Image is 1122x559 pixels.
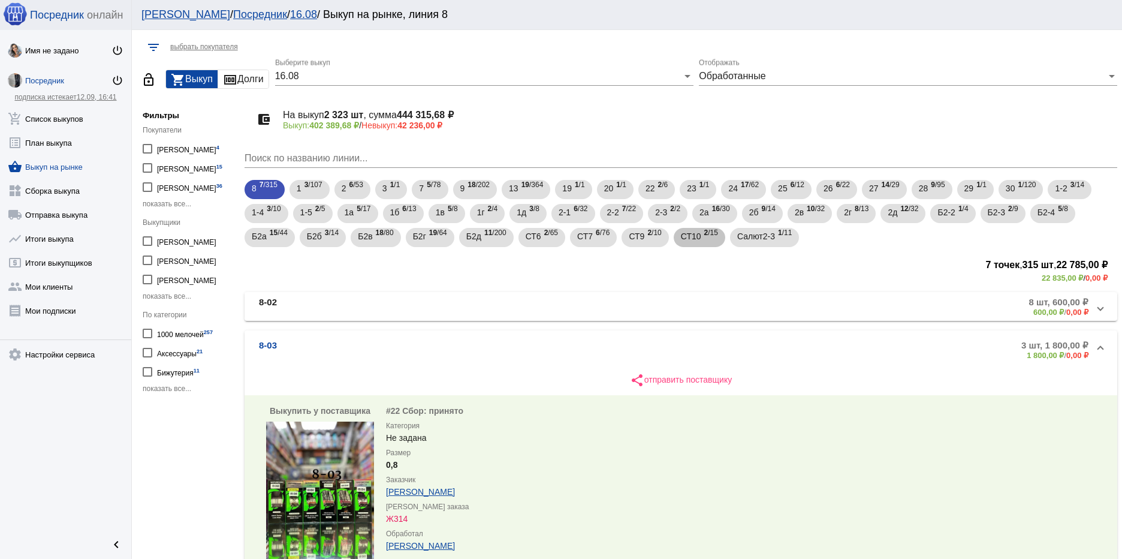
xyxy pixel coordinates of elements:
span: СТ7 [577,226,593,247]
div: / [245,274,1108,282]
span: показать все... [143,292,191,300]
b: 444 315,68 ₽ [397,110,454,120]
b: 3 [1070,181,1075,189]
span: /1 [616,178,626,202]
div: [PERSON_NAME] [157,140,219,157]
b: 7 [622,205,626,213]
button: отправить поставщику [620,369,741,390]
img: s3NfS9EFoIlsu3J8UNDHgJwzmn6WiTD8U1bXUdxOToFySjflkCBBOVL20Z1KOmqHZbw9EvBm.jpg [8,43,22,58]
a: 16.08 [290,8,317,20]
b: 5 [1058,205,1062,213]
b: 5 [427,181,431,189]
span: Салют2-3 [737,226,775,247]
span: /14 [1070,178,1084,202]
b: 6 [574,205,578,213]
h5: Фильтры [143,111,239,120]
span: /120 [1018,178,1036,202]
b: 0,8 [386,460,397,470]
span: 1г [477,202,485,223]
span: Б2д [466,226,481,247]
span: 23 [687,178,696,199]
span: отправить поставщику [630,375,732,384]
span: /12 [791,178,804,202]
b: 6 [596,229,600,237]
span: 2-3 [655,202,667,223]
span: /64 [429,226,447,250]
span: /30 [712,202,730,226]
span: Б2в [358,226,372,247]
small: 36 [216,183,222,189]
mat-icon: show_chart [8,232,22,246]
span: 27 [869,178,879,199]
b: 19 [429,229,437,237]
span: 28 [919,178,928,199]
small: 21 [197,348,203,354]
span: 1в [436,202,445,223]
b: 19 [521,181,529,189]
div: [PERSON_NAME] [157,233,216,249]
span: /32 [900,202,918,226]
button: Выкуп [166,70,218,88]
a: [PERSON_NAME] [141,8,230,20]
span: выбрать покупателя [170,43,238,51]
span: Б2г [413,226,426,247]
b: 1 [616,181,620,189]
b: 3 [304,181,309,189]
span: /65 [544,226,558,250]
mat-icon: group [8,279,22,294]
span: /4 [958,202,969,226]
span: /44 [270,226,288,250]
b: 2 [657,181,662,189]
b: 6 [402,205,406,213]
b: 18 [376,229,384,237]
span: 16.08 [275,71,299,81]
span: /5 [315,202,325,226]
span: Невыкуп: [361,121,442,130]
span: /8 [448,202,458,226]
h3: , , [245,257,1108,274]
label: Обработал [386,528,1108,540]
div: Выкупить у поставщика [266,405,374,422]
div: Покупатели [143,126,239,134]
span: Посредник [30,9,84,22]
span: /107 [304,178,322,202]
b: 1 [390,181,394,189]
b: 2 [544,229,548,237]
span: /8 [1058,202,1068,226]
span: 8 [252,178,257,199]
span: 29 [964,178,974,199]
span: Б2-2 [937,202,955,223]
span: /6 [657,178,668,202]
span: 1а [345,202,354,223]
mat-icon: list_alt [8,136,22,150]
mat-expansion-panel-header: 8-028 шт, 600,00 ₽600,00 ₽/0,00 ₽ [245,292,1117,321]
span: 13 [509,178,518,199]
span: /14 [762,202,776,226]
b: 15 [270,229,278,237]
mat-icon: settings [8,347,22,362]
span: /78 [427,178,441,202]
span: 1 [297,178,301,199]
span: /11 [778,226,792,250]
span: /200 [484,226,506,250]
span: /15 [704,226,718,250]
span: 26 [824,178,833,199]
div: 1000 мелочей [157,325,213,341]
span: 2в [795,202,804,223]
span: /8 [529,202,539,226]
b: 5 [448,205,452,213]
b: 1 [699,181,704,189]
span: 1б [390,202,400,223]
small: 257 [204,329,213,335]
b: 6 [791,181,795,189]
span: Обработанные [699,71,765,81]
div: [PERSON_NAME] [157,160,222,176]
span: /1 [575,178,585,202]
b: 2 [670,205,674,213]
b: 8-02 [259,297,277,317]
b: 7 [260,181,264,189]
span: 1-5 [300,202,312,223]
div: Не задана [386,420,1108,444]
mat-icon: filter_list [146,40,161,55]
